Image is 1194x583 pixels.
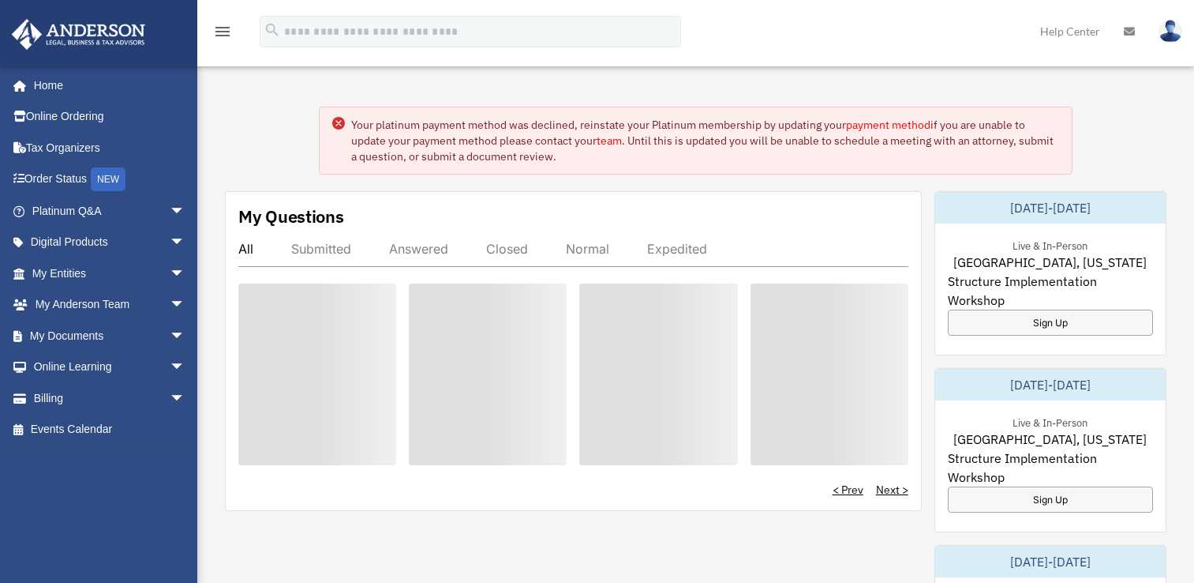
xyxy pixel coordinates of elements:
[213,22,232,41] i: menu
[11,382,209,414] a: Billingarrow_drop_down
[170,289,201,322] span: arrow_drop_down
[11,227,209,258] a: Digital Productsarrow_drop_down
[597,134,622,148] a: team
[11,132,209,164] a: Tax Organizers
[389,241,448,257] div: Answered
[170,195,201,228] span: arrow_drop_down
[953,430,1147,449] span: [GEOGRAPHIC_DATA], [US_STATE]
[170,258,201,290] span: arrow_drop_down
[935,192,1166,224] div: [DATE]-[DATE]
[11,352,209,383] a: Online Learningarrow_drop_down
[170,382,201,415] span: arrow_drop_down
[11,320,209,352] a: My Documentsarrow_drop_down
[238,241,253,257] div: All
[948,449,1153,487] span: Structure Implementation Workshop
[833,482,863,498] a: < Prev
[647,241,707,257] div: Expedited
[948,487,1153,513] a: Sign Up
[170,227,201,259] span: arrow_drop_down
[11,164,209,196] a: Order StatusNEW
[935,546,1166,577] div: [DATE]-[DATE]
[7,19,150,50] img: Anderson Advisors Platinum Portal
[935,369,1166,401] div: [DATE]-[DATE]
[238,205,344,228] div: My Questions
[948,272,1153,310] span: Structure Implementation Workshop
[1158,20,1182,43] img: User Pic
[948,310,1153,336] a: Sign Up
[953,253,1147,272] span: [GEOGRAPHIC_DATA], [US_STATE]
[291,241,351,257] div: Submitted
[876,482,908,498] a: Next >
[11,70,201,101] a: Home
[11,258,209,289] a: My Entitiesarrow_drop_down
[91,167,125,191] div: NEW
[11,101,209,133] a: Online Ordering
[11,289,209,321] a: My Anderson Teamarrow_drop_down
[1000,236,1100,253] div: Live & In-Person
[213,28,232,41] a: menu
[846,118,930,132] a: payment method
[566,241,609,257] div: Normal
[170,352,201,384] span: arrow_drop_down
[170,320,201,352] span: arrow_drop_down
[1000,413,1100,430] div: Live & In-Person
[486,241,528,257] div: Closed
[11,195,209,227] a: Platinum Q&Aarrow_drop_down
[11,414,209,446] a: Events Calendar
[351,117,1058,164] div: Your platinum payment method was declined, reinstate your Platinum membership by updating your if...
[264,21,281,39] i: search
